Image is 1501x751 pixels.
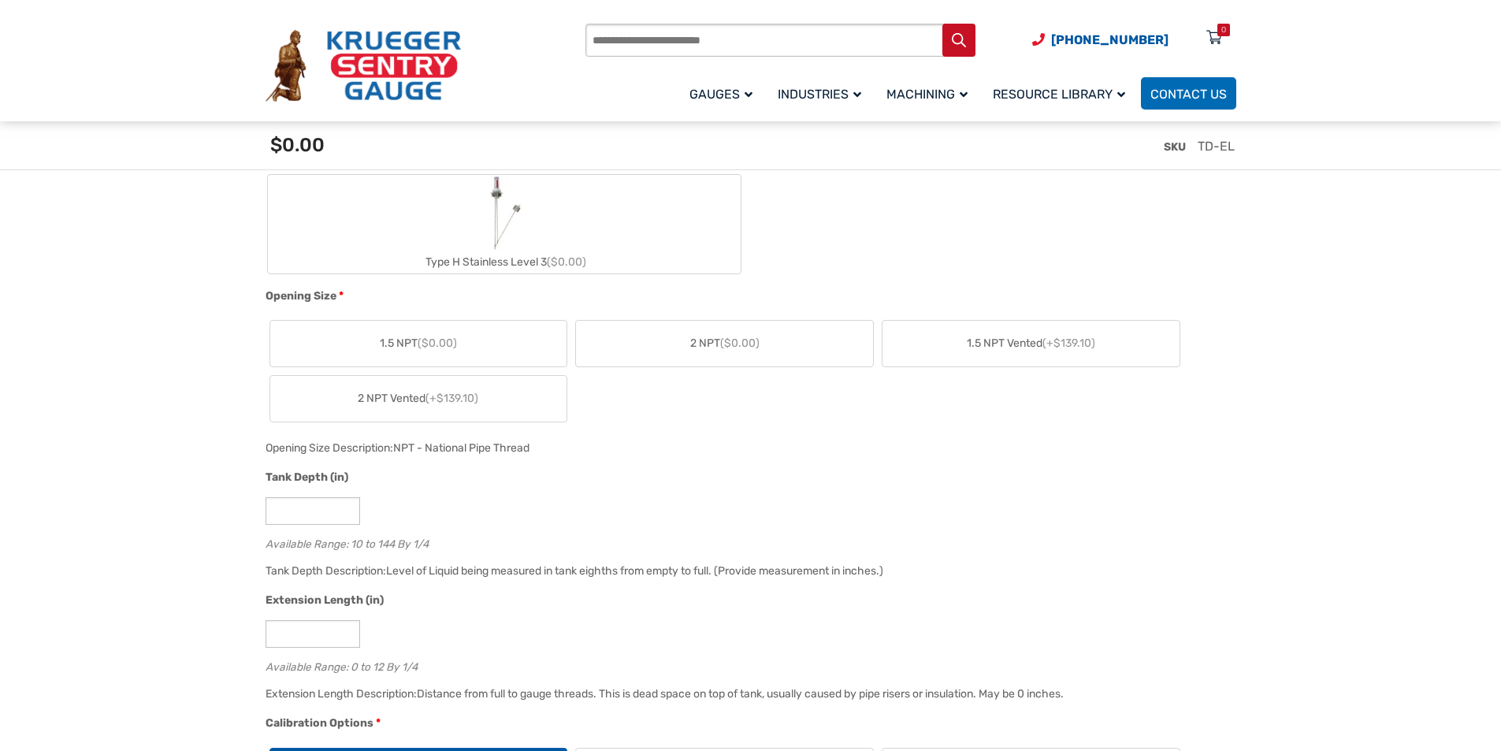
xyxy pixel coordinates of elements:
a: Resource Library [983,75,1141,112]
span: Machining [886,87,968,102]
span: ($0.00) [547,255,586,269]
span: Gauges [689,87,752,102]
span: 1.5 NPT Vented [967,335,1095,351]
span: 2 NPT Vented [358,390,478,407]
a: Industries [768,75,877,112]
span: SKU [1164,140,1186,154]
label: Type H Stainless Level 3 [268,175,741,273]
span: Calibration Options [266,716,373,730]
span: Contact Us [1150,87,1227,102]
a: Phone Number (920) 434-8860 [1032,30,1168,50]
div: Type H Stainless Level 3 [268,251,741,273]
span: Resource Library [993,87,1125,102]
div: Available Range: 10 to 144 By 1/4 [266,534,1228,549]
div: Distance from full to gauge threads. This is dead space on top of tank, usually caused by pipe ri... [417,687,1064,701]
span: 1.5 NPT [380,335,457,351]
abbr: required [376,715,381,731]
span: ($0.00) [418,336,457,350]
div: Level of Liquid being measured in tank eighths from empty to full. (Provide measurement in inches.) [386,564,883,578]
span: Industries [778,87,861,102]
a: Gauges [680,75,768,112]
span: (+$139.10) [1042,336,1095,350]
div: 0 [1221,24,1226,36]
span: Opening Size [266,289,336,303]
span: Extension Length Description: [266,687,417,701]
span: TD-EL [1198,139,1235,154]
span: Extension Length (in) [266,593,384,607]
div: Available Range: 0 to 12 By 1/4 [266,657,1228,672]
span: Tank Depth Description: [266,564,386,578]
div: NPT - National Pipe Thread [393,441,529,455]
span: (+$139.10) [425,392,478,405]
span: ($0.00) [720,336,760,350]
span: Tank Depth (in) [266,470,348,484]
a: Machining [877,75,983,112]
span: Opening Size Description: [266,441,393,455]
abbr: required [339,288,344,304]
span: [PHONE_NUMBER] [1051,32,1168,47]
span: 2 NPT [690,335,760,351]
img: Krueger Sentry Gauge [266,30,461,102]
a: Contact Us [1141,77,1236,110]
